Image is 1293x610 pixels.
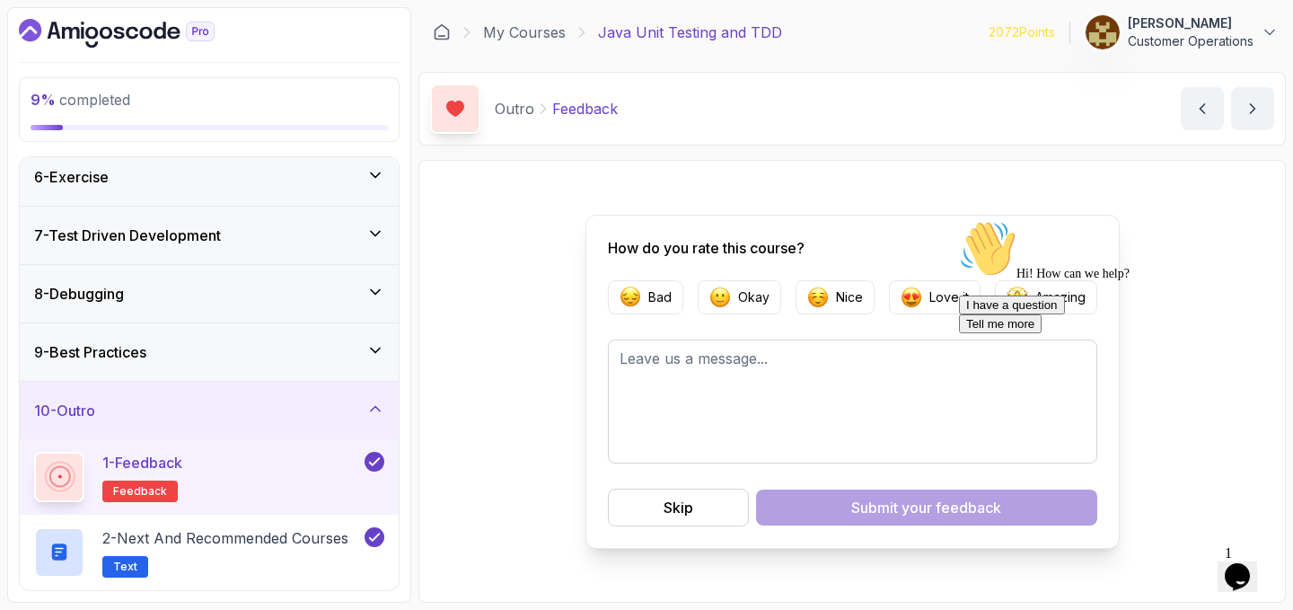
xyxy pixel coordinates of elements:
[756,490,1097,526] button: Submit your feedback
[796,280,875,314] button: Feedback EmojieNice
[738,288,770,306] p: Okay
[102,452,182,473] p: 1 - Feedback
[989,23,1055,41] p: 2072 Points
[1231,87,1274,130] button: next content
[102,527,348,549] p: 2 - Next and Recommended Courses
[20,207,399,264] button: 7-Test Driven Development
[1218,538,1275,592] iframe: chat widget
[34,400,95,421] h3: 10 - Outro
[7,7,330,120] div: 👋Hi! How can we help?I have a questionTell me more
[836,288,863,306] p: Nice
[552,98,618,119] p: Feedback
[1128,14,1253,32] p: [PERSON_NAME]
[608,280,683,314] button: Feedback EmojieBad
[648,288,672,306] p: Bad
[698,280,781,314] button: Feedback EmojieOkay
[34,283,124,305] h3: 8 - Debugging
[433,23,451,41] a: Dashboard
[483,22,566,43] a: My Courses
[20,323,399,381] button: 9-Best Practices
[20,265,399,323] button: 8-Debugging
[952,213,1275,529] iframe: chat widget
[929,288,969,306] p: Love it
[7,83,113,102] button: I have a question
[34,527,384,578] button: 2-Next and Recommended CoursesText
[807,287,829,308] img: Feedback Emojie
[608,237,1097,259] p: How do you rate this course?
[34,225,221,246] h3: 7 - Test Driven Development
[709,287,731,308] img: Feedback Emojie
[34,166,109,188] h3: 6 - Exercise
[19,19,256,48] a: Dashboard
[34,341,146,363] h3: 9 - Best Practices
[113,560,137,574] span: Text
[20,148,399,206] button: 6-Exercise
[1085,14,1279,50] button: user profile image[PERSON_NAME]Customer Operations
[620,287,641,308] img: Feedback Emojie
[664,497,693,518] div: Skip
[31,91,130,109] span: completed
[495,98,534,119] p: Outro
[901,287,922,308] img: Feedback Emojie
[1128,32,1253,50] p: Customer Operations
[902,497,1001,518] span: your feedback
[7,7,65,65] img: :wave:
[20,382,399,439] button: 10-Outro
[851,497,1001,518] div: Submit
[608,489,749,526] button: Skip
[113,484,167,499] span: feedback
[31,91,56,109] span: 9 %
[7,102,90,120] button: Tell me more
[34,452,384,502] button: 1-Feedbackfeedback
[889,280,981,314] button: Feedback EmojieLove it
[7,54,178,67] span: Hi! How can we help?
[1181,87,1224,130] button: previous content
[598,22,782,43] p: Java Unit Testing and TDD
[1086,15,1120,49] img: user profile image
